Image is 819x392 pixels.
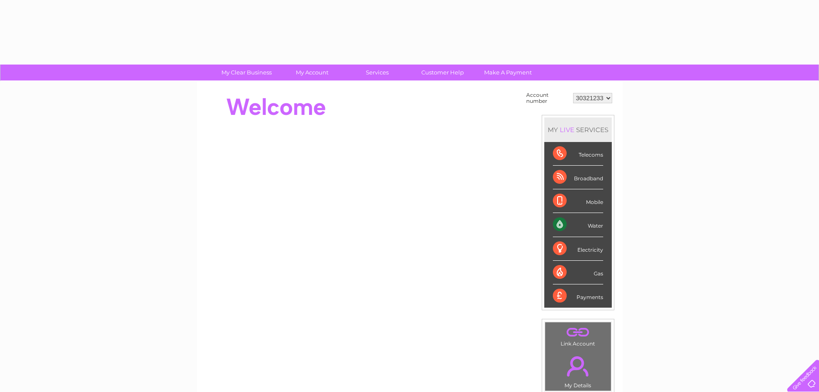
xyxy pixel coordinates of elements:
div: Electricity [553,237,603,261]
a: Services [342,65,413,80]
div: Telecoms [553,142,603,166]
div: LIVE [558,126,576,134]
td: Link Account [545,322,611,349]
div: Payments [553,284,603,308]
a: . [547,324,609,340]
a: Customer Help [407,65,478,80]
a: Make A Payment [472,65,543,80]
td: My Details [545,349,611,391]
div: Gas [553,261,603,284]
div: MY SERVICES [544,117,612,142]
td: Account number [524,90,571,106]
div: Mobile [553,189,603,213]
a: My Clear Business [211,65,282,80]
div: Water [553,213,603,237]
a: . [547,351,609,381]
a: My Account [276,65,347,80]
div: Broadband [553,166,603,189]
